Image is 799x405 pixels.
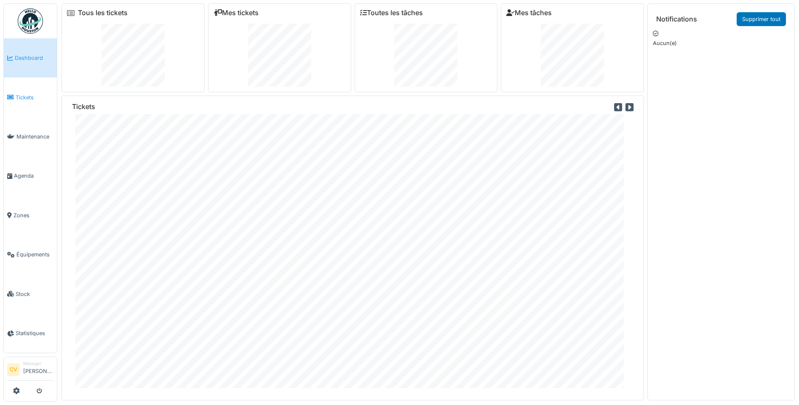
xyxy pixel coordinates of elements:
[23,360,53,367] div: Manager
[4,38,57,77] a: Dashboard
[4,274,57,313] a: Stock
[506,9,552,17] a: Mes tâches
[4,77,57,117] a: Tickets
[13,211,53,219] span: Zones
[4,235,57,274] a: Équipements
[16,329,53,337] span: Statistiques
[16,93,53,101] span: Tickets
[16,133,53,141] span: Maintenance
[7,363,20,376] li: CV
[737,12,786,26] a: Supprimer tout
[18,8,43,34] img: Badge_color-CXgf-gQk.svg
[16,290,53,298] span: Stock
[16,250,53,258] span: Équipements
[23,360,53,378] li: [PERSON_NAME]
[15,54,53,62] span: Dashboard
[214,9,259,17] a: Mes tickets
[4,156,57,195] a: Agenda
[72,103,95,111] h6: Tickets
[656,15,697,23] h6: Notifications
[360,9,423,17] a: Toutes les tâches
[78,9,128,17] a: Tous les tickets
[7,360,53,381] a: CV Manager[PERSON_NAME]
[14,172,53,180] span: Agenda
[4,314,57,353] a: Statistiques
[4,117,57,156] a: Maintenance
[4,196,57,235] a: Zones
[653,39,789,47] p: Aucun(e)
